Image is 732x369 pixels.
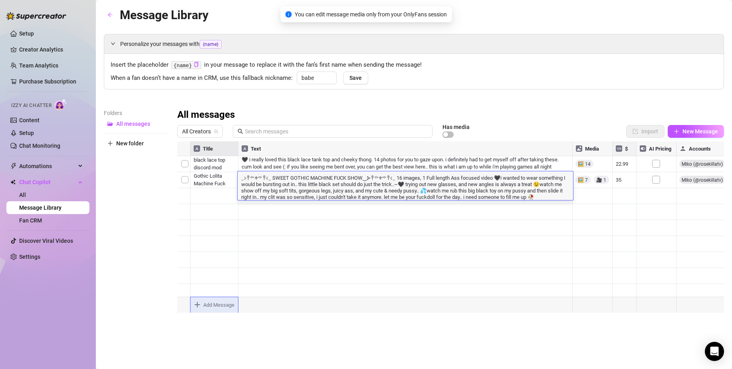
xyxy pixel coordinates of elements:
button: New folder [104,137,168,150]
a: Team Analytics [19,62,58,69]
button: New Message [668,125,724,138]
a: All [19,192,26,198]
a: Chat Monitoring [19,143,60,149]
span: copy [194,62,199,67]
span: All Creators [182,125,218,137]
span: thunderbolt [10,163,17,169]
span: info-circle [285,11,292,18]
span: Chat Copilot [19,176,76,188]
span: Insert the placeholder in your message to replace it with the fan’s first name when sending the m... [111,60,717,70]
span: Save [349,75,362,81]
a: Settings [19,254,40,260]
span: team [214,129,218,134]
a: Creator Analytics [19,43,83,56]
a: Purchase Subscription [19,78,76,85]
button: Import [626,125,665,138]
button: All messages [104,117,168,130]
img: AI Chatter [55,99,67,110]
span: New Message [682,128,718,135]
span: {name} [200,40,222,49]
span: Personalize your messages with [120,40,717,49]
h3: All messages [177,109,235,121]
div: Open Intercom Messenger [705,342,724,361]
textarea: ‿⊱༒︎༻♱༺༒︎⊰‿ SWEET GOTHIC MACHINE FUCK SHOW‿⊱༒︎༻♱༺༒︎⊰‿ 16 images, 1 Full length Ass focused video ... [238,174,573,200]
span: plus [107,141,113,146]
a: Setup [19,30,34,37]
code: {name} [171,61,201,69]
span: Izzy AI Chatter [11,102,52,109]
span: arrow-left [107,12,113,18]
span: All messages [116,121,150,127]
span: search [238,129,243,134]
span: expanded [111,41,115,46]
a: Discover Viral Videos [19,238,73,244]
article: Has media [442,125,470,129]
input: Search messages [245,127,428,136]
span: Automations [19,160,76,173]
article: Folders [104,109,168,117]
span: When a fan doesn’t have a name in CRM, use this fallback nickname: [111,73,293,83]
img: logo-BBDzfeDw.svg [6,12,66,20]
a: Fan CRM [19,217,42,224]
a: Message Library [19,204,61,211]
a: Content [19,117,40,123]
a: Setup [19,130,34,136]
img: Chat Copilot [10,179,16,185]
span: folder-open [107,121,113,127]
span: You can edit message media only from your OnlyFans session [295,10,447,19]
span: New folder [116,140,144,147]
button: Click to Copy [194,62,199,68]
button: Save [343,71,368,84]
span: plus [674,129,679,134]
div: Personalize your messages with{name} [104,34,724,54]
article: Message Library [120,6,208,24]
